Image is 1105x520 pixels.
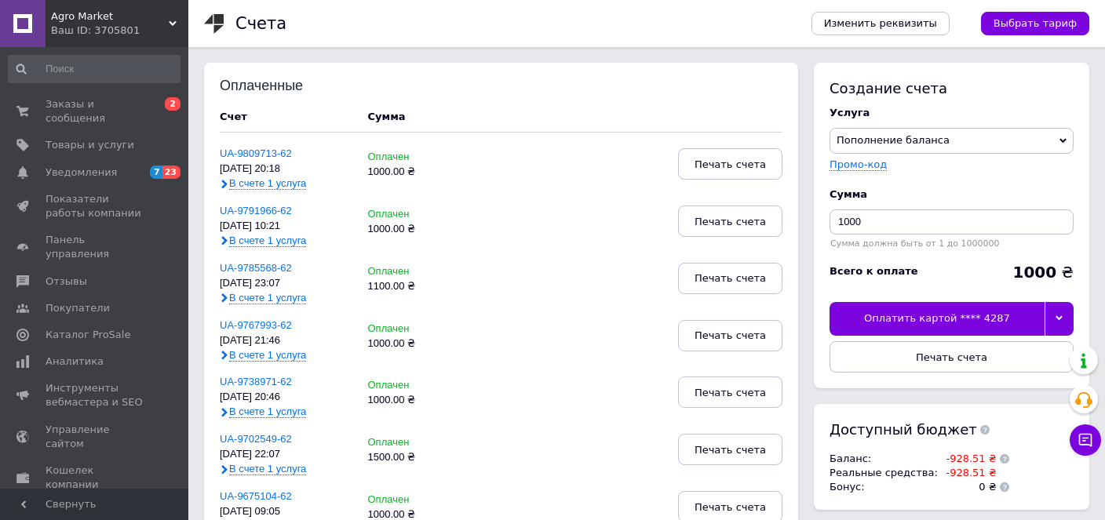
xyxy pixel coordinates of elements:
[220,220,352,232] div: [DATE] 10:21
[368,281,458,293] div: 1100.00 ₴
[830,158,887,170] label: Промо-код
[938,466,997,480] td: -928.51 ₴
[695,387,766,398] span: Печать счета
[1070,424,1101,456] button: Чат с покупателем
[1012,264,1074,280] div: ₴
[678,376,782,408] button: Печать счета
[8,55,181,83] input: Поиск
[220,278,352,289] div: [DATE] 23:07
[678,263,782,294] button: Печать счета
[938,480,997,494] td: 0 ₴
[46,301,110,315] span: Покупатели
[830,420,977,439] span: Доступный бюджет
[229,405,306,418] span: В счете 1 услуга
[368,110,406,124] div: Сумма
[368,166,458,178] div: 1000.00 ₴
[220,335,352,347] div: [DATE] 21:46
[220,490,292,502] a: UA-9675104-62
[368,437,458,449] div: Оплачен
[368,395,458,406] div: 1000.00 ₴
[46,192,145,220] span: Показатели работы компании
[46,233,145,261] span: Панель управления
[46,464,145,492] span: Кошелек компании
[916,351,987,363] span: Печать счета
[938,452,997,466] td: -928.51 ₴
[220,163,352,175] div: [DATE] 20:18
[220,433,292,445] a: UA-9702549-62
[837,134,950,146] span: Пополнение баланса
[678,434,782,465] button: Печать счета
[678,205,782,237] button: Печать счета
[678,148,782,180] button: Печать счета
[830,466,938,480] td: Реальные средства :
[695,158,766,170] span: Печать счета
[695,272,766,284] span: Печать счета
[678,320,782,351] button: Печать счета
[830,302,1045,335] div: Оплатить картой **** 4287
[229,292,306,304] span: В счете 1 услуга
[220,78,323,94] div: Оплаченные
[994,16,1077,31] span: Выбрать тариф
[830,264,918,278] div: Всего к оплате
[46,165,117,180] span: Уведомления
[695,444,766,456] span: Печать счета
[830,452,938,466] td: Баланс :
[368,266,458,278] div: Оплачен
[46,381,145,409] span: Инструменты вебмастера и SEO
[46,275,87,289] span: Отзывы
[220,262,292,274] a: UA-9785568-62
[220,376,292,387] a: UA-9738971-62
[162,165,181,179] span: 23
[220,110,352,124] div: Счет
[368,151,458,163] div: Оплачен
[981,12,1089,35] a: Выбрать тариф
[695,329,766,341] span: Печать счета
[830,480,938,494] td: Бонус :
[830,106,1074,120] div: Услуга
[695,216,766,227] span: Печать счета
[229,177,306,190] span: В счете 1 услуга
[220,147,292,159] a: UA-9809713-62
[695,501,766,513] span: Печать счета
[830,341,1074,373] button: Печать счета
[830,209,1074,235] input: Введите сумму
[368,209,458,220] div: Оплачен
[220,391,352,403] div: [DATE] 20:46
[165,97,181,111] span: 2
[368,380,458,391] div: Оплачен
[368,338,458,350] div: 1000.00 ₴
[1012,263,1056,282] b: 1000
[229,349,306,362] span: В счете 1 услуга
[368,224,458,235] div: 1000.00 ₴
[220,506,352,518] div: [DATE] 09:05
[46,328,130,342] span: Каталог ProSale
[368,452,458,464] div: 1500.00 ₴
[220,449,352,460] div: [DATE] 22:07
[229,463,306,475] span: В счете 1 услуга
[220,319,292,331] a: UA-9767993-62
[150,165,162,179] span: 7
[51,24,188,38] div: Ваш ID: 3705801
[824,16,937,31] span: Изменить реквизиты
[46,423,145,451] span: Управление сайтом
[46,355,104,369] span: Аналитика
[368,323,458,335] div: Оплачен
[811,12,950,35] a: Изменить реквизиты
[46,138,134,152] span: Товары и услуги
[830,78,1074,98] div: Создание счета
[220,205,292,216] a: UA-9791966-62
[368,494,458,506] div: Оплачен
[235,14,286,33] h1: Счета
[229,235,306,247] span: В счете 1 услуга
[46,97,145,125] span: Заказы и сообщения
[830,187,1074,202] div: Сумма
[830,238,1074,249] div: Сумма должна быть от 1 до 1000000
[51,9,169,24] span: Agro Market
